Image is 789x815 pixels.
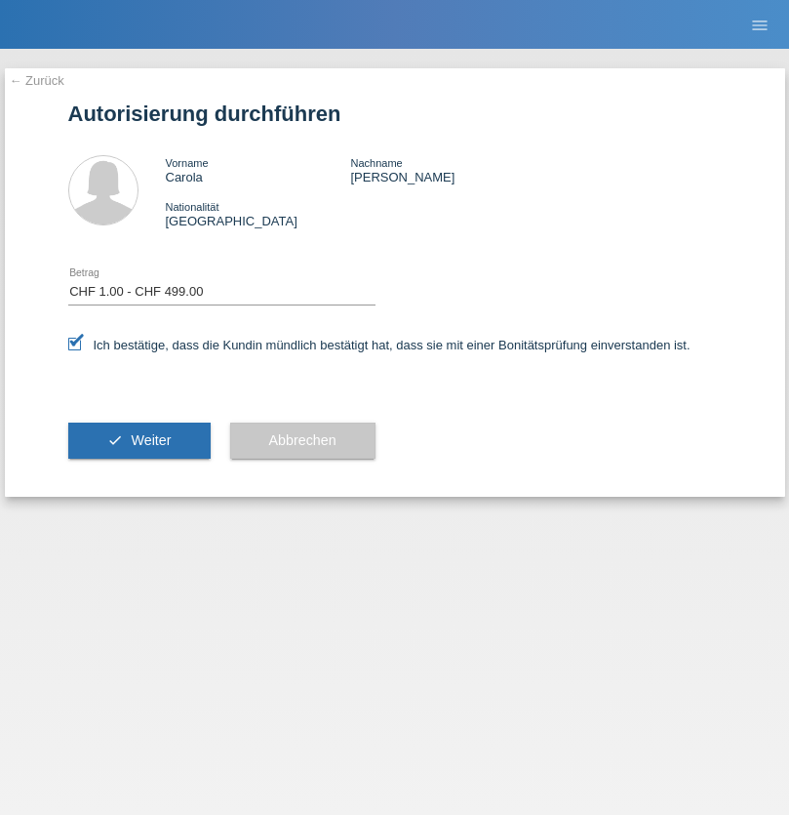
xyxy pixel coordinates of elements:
[350,155,535,184] div: [PERSON_NAME]
[131,432,171,448] span: Weiter
[230,423,375,460] button: Abbrechen
[269,432,336,448] span: Abbrechen
[10,73,64,88] a: ← Zurück
[166,199,351,228] div: [GEOGRAPHIC_DATA]
[68,423,211,460] button: check Weiter
[166,155,351,184] div: Carola
[68,338,690,352] label: Ich bestätige, dass die Kundin mündlich bestätigt hat, dass sie mit einer Bonitätsprüfung einvers...
[740,19,779,30] a: menu
[750,16,769,35] i: menu
[107,432,123,448] i: check
[166,157,209,169] span: Vorname
[68,102,722,126] h1: Autorisierung durchführen
[350,157,402,169] span: Nachname
[166,201,219,213] span: Nationalität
